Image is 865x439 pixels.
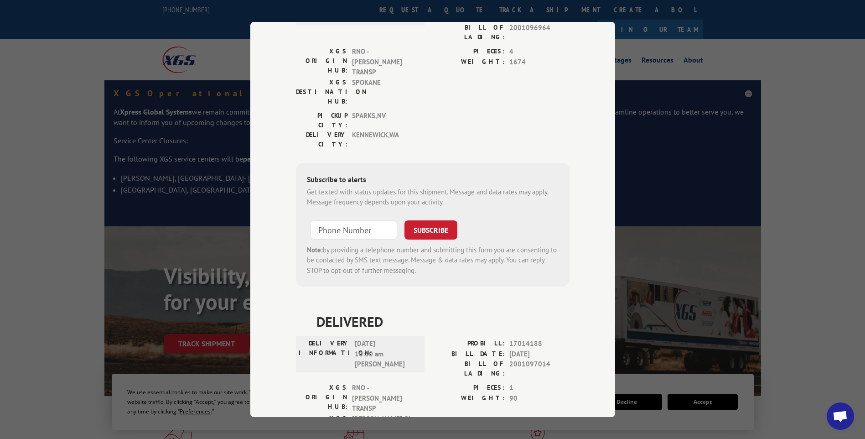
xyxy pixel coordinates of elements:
[352,383,414,414] span: RNO - [PERSON_NAME] TRANSP
[509,383,570,393] span: 1
[307,187,559,208] div: Get texted with status updates for this shipment. Message and data rates may apply. Message frequ...
[316,311,570,332] span: DELIVERED
[296,111,347,130] label: PICKUP CITY:
[509,393,570,404] span: 90
[433,57,505,68] label: WEIGHT:
[296,78,347,106] label: XGS DESTINATION HUB:
[352,47,414,78] span: RNO - [PERSON_NAME] TRANSP
[433,23,505,42] label: BILL OF LADING:
[433,47,505,57] label: PIECES:
[307,246,323,254] strong: Note:
[509,57,570,68] span: 1674
[355,339,416,370] span: [DATE] 10:30 am [PERSON_NAME]
[296,130,347,149] label: DELIVERY CITY:
[433,359,505,378] label: BILL OF LADING:
[307,174,559,187] div: Subscribe to alerts
[509,349,570,360] span: [DATE]
[509,339,570,349] span: 17014188
[404,220,457,240] button: SUBSCRIBE
[433,383,505,393] label: PIECES:
[299,339,350,370] label: DELIVERY INFORMATION:
[311,220,397,240] input: Phone Number
[827,402,854,430] a: Open chat
[352,111,414,130] span: SPARKS , NV
[352,130,414,149] span: KENNEWICK , WA
[296,383,347,414] label: XGS ORIGIN HUB:
[352,78,414,106] span: SPOKANE
[509,47,570,57] span: 4
[307,245,559,276] div: by providing a telephone number and submitting this form you are consenting to be contacted by SM...
[509,359,570,378] span: 2001097014
[296,47,347,78] label: XGS ORIGIN HUB:
[433,349,505,360] label: BILL DATE:
[433,339,505,349] label: PROBILL:
[509,23,570,42] span: 2001096964
[433,393,505,404] label: WEIGHT:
